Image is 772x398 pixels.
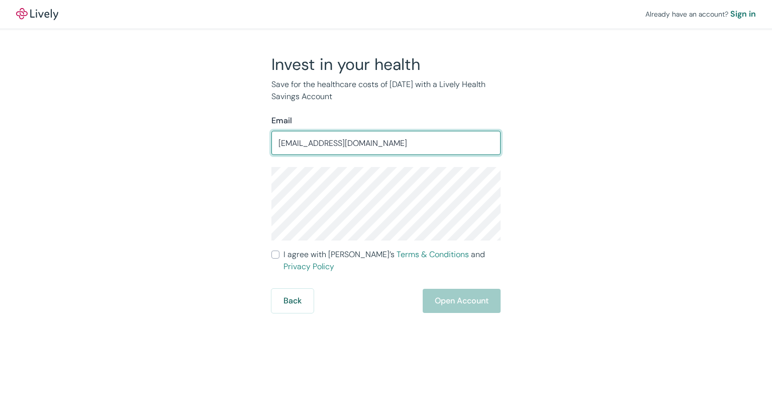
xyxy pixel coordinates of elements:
button: Back [271,289,314,313]
p: Save for the healthcare costs of [DATE] with a Lively Health Savings Account [271,78,501,103]
div: Already have an account? [645,8,756,20]
img: Lively [16,8,58,20]
a: Privacy Policy [283,261,334,272]
a: Terms & Conditions [397,249,469,260]
label: Email [271,115,292,127]
a: Sign in [730,8,756,20]
h2: Invest in your health [271,54,501,74]
span: I agree with [PERSON_NAME]’s and [283,249,501,273]
a: LivelyLively [16,8,58,20]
